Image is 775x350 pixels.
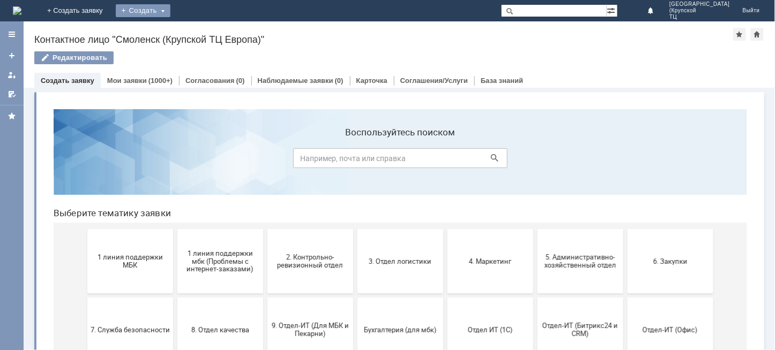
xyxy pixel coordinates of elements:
span: (Крупской [669,7,730,14]
a: Мои согласования [3,86,20,103]
button: Франчайзинг [132,265,218,330]
a: Создать заявку [41,77,94,85]
a: Карточка [356,77,387,85]
button: Финансовый отдел [42,265,128,330]
button: 9. Отдел-ИТ (Для МБК и Пекарни) [222,197,308,261]
a: База знаний [481,77,523,85]
span: Это соглашение не активно! [226,290,305,306]
span: Отдел-ИТ (Битрикс24 и CRM) [496,221,575,237]
span: не актуален [406,293,485,301]
span: 1 линия поддержки мбк (Проблемы с интернет-заказами) [136,148,215,172]
span: 8. Отдел качества [136,225,215,233]
a: Согласования [185,77,235,85]
span: 2. Контрольно-ревизионный отдел [226,153,305,169]
span: Расширенный поиск [607,5,617,15]
label: Воспользуйтесь поиском [248,26,463,37]
span: [GEOGRAPHIC_DATA] [669,1,730,7]
button: Это соглашение не активно! [222,265,308,330]
button: 2. Контрольно-ревизионный отдел [222,128,308,193]
button: 8. Отдел качества [132,197,218,261]
a: Создать заявку [3,47,20,64]
span: 7. Служба безопасности [46,225,125,233]
button: 1 линия поддержки МБК [42,128,128,193]
button: 7. Служба безопасности [42,197,128,261]
a: Соглашения/Услуги [400,77,468,85]
span: ТЦ [669,14,730,20]
button: Отдел-ИТ (Битрикс24 и CRM) [493,197,578,261]
span: 5. Административно-хозяйственный отдел [496,153,575,169]
div: (0) [236,77,245,85]
span: Бухгалтерия (для мбк) [316,225,395,233]
button: 1 линия поддержки мбк (Проблемы с интернет-заказами) [132,128,218,193]
div: (0) [335,77,344,85]
div: Контактное лицо "Смоленск (Крупской ТЦ Европа)" [34,34,733,45]
div: Сделать домашней страницей [751,28,764,41]
header: Выберите тематику заявки [9,107,702,118]
div: (1000+) [148,77,173,85]
span: 3. Отдел логистики [316,156,395,164]
span: [PERSON_NAME]. Услуги ИТ для МБК (оформляет L1) [316,285,395,309]
button: не актуален [403,265,488,330]
a: Мои заявки [3,66,20,83]
a: Мои заявки [107,77,147,85]
button: [PERSON_NAME]. Услуги ИТ для МБК (оформляет L1) [312,265,398,330]
div: Добавить в избранное [733,28,746,41]
button: Отдел ИТ (1С) [403,197,488,261]
button: Отдел-ИТ (Офис) [583,197,668,261]
span: 4. Маркетинг [406,156,485,164]
a: Наблюдаемые заявки [258,77,333,85]
span: Финансовый отдел [46,293,125,301]
button: 4. Маркетинг [403,128,488,193]
button: 3. Отдел логистики [312,128,398,193]
span: 9. Отдел-ИТ (Для МБК и Пекарни) [226,221,305,237]
span: 6. Закупки [586,156,665,164]
span: 1 линия поддержки МБК [46,153,125,169]
span: Отдел ИТ (1С) [406,225,485,233]
input: Например, почта или справка [248,48,463,67]
span: Отдел-ИТ (Офис) [586,225,665,233]
span: Франчайзинг [136,293,215,301]
button: 5. Административно-хозяйственный отдел [493,128,578,193]
button: 6. Закупки [583,128,668,193]
button: Бухгалтерия (для мбк) [312,197,398,261]
img: logo [13,6,21,15]
a: Перейти на домашнюю страницу [13,6,21,15]
div: Создать [116,4,170,17]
